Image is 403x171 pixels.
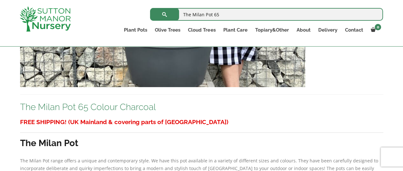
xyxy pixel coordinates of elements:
strong: The Milan Pot [20,138,78,148]
a: Plant Care [219,26,251,34]
img: logo [20,6,71,32]
a: Olive Trees [151,26,184,34]
a: About [292,26,314,34]
a: Cloud Trees [184,26,219,34]
a: Delivery [314,26,341,34]
a: Contact [341,26,367,34]
h3: FREE SHIPPING! (UK Mainland & covering parts of [GEOGRAPHIC_DATA]) [20,116,383,128]
a: 0 [367,26,383,34]
a: Topiary&Other [251,26,292,34]
a: Plant Pots [120,26,151,34]
span: 0 [375,24,381,30]
a: The Milan Pot 65 Colour Charcoal [20,102,156,112]
input: Search... [150,8,383,21]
